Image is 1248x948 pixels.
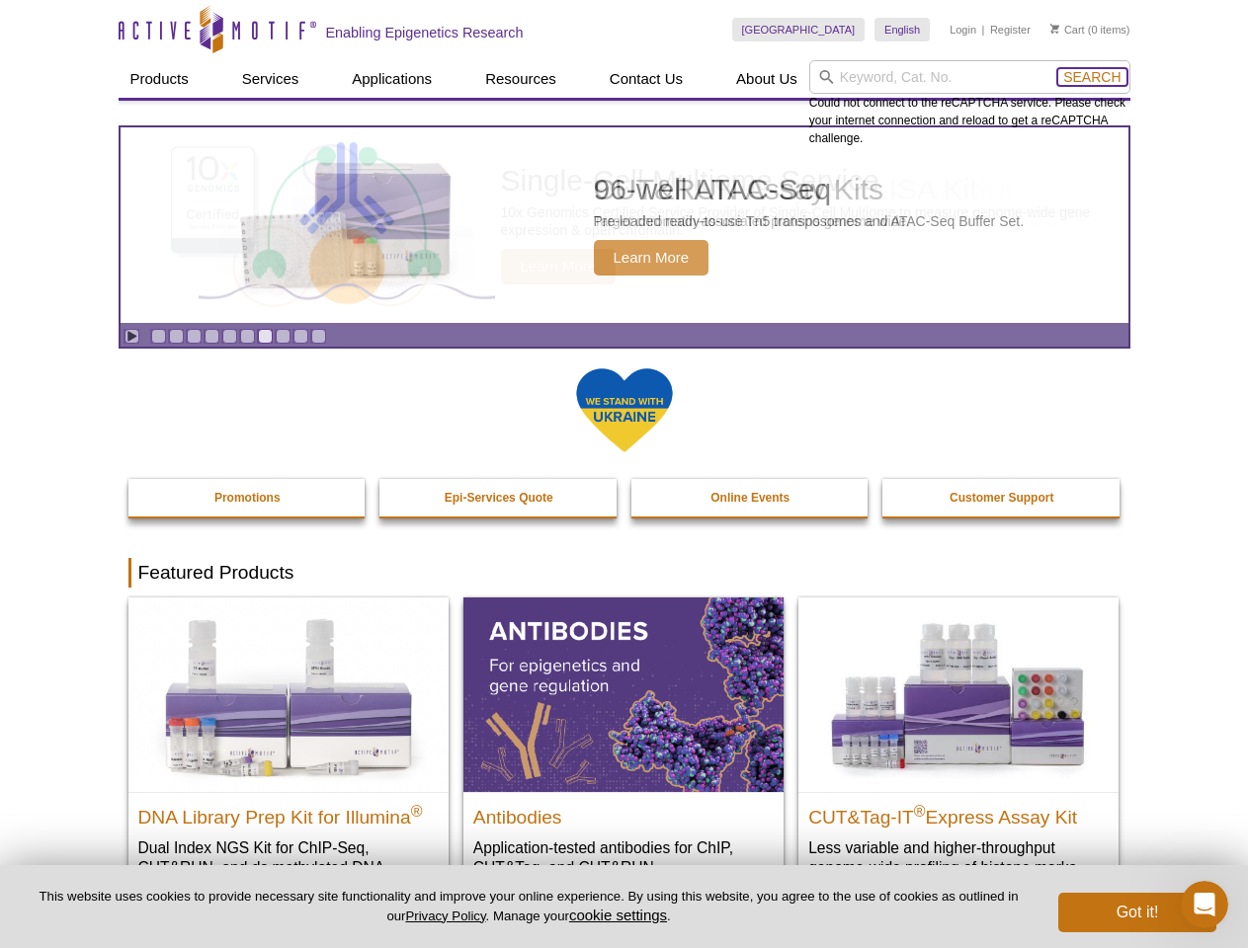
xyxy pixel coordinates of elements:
[463,597,784,897] a: All Antibodies Antibodies Application-tested antibodies for ChIP, CUT&Tag, and CUT&RUN.
[138,798,439,828] h2: DNA Library Prep Kit for Illumina
[631,479,871,516] a: Online Events
[138,837,439,898] p: Dual Index NGS Kit for ChIP-Seq, CUT&RUN, and ds methylated DNA assays.
[950,23,976,37] a: Login
[411,802,423,819] sup: ®
[1063,69,1121,85] span: Search
[990,23,1031,37] a: Register
[128,479,368,516] a: Promotions
[128,558,1121,588] h2: Featured Products
[128,597,449,791] img: DNA Library Prep Kit for Illumina
[1057,68,1126,86] button: Search
[187,329,202,344] a: Go to slide 3
[32,888,1026,925] p: This website uses cookies to provide necessary site functionality and improve your online experie...
[293,329,308,344] a: Go to slide 9
[205,329,219,344] a: Go to slide 4
[808,798,1109,828] h2: CUT&Tag-IT Express Assay Kit
[128,597,449,916] a: DNA Library Prep Kit for Illumina DNA Library Prep Kit for Illumina® Dual Index NGS Kit for ChIP-...
[311,329,326,344] a: Go to slide 10
[222,329,237,344] a: Go to slide 5
[732,18,866,41] a: [GEOGRAPHIC_DATA]
[258,329,273,344] a: Go to slide 7
[445,491,553,505] strong: Epi-Services Quote
[125,329,139,344] a: Toggle autoplay
[326,24,524,41] h2: Enabling Epigenetics Research
[798,597,1119,897] a: CUT&Tag-IT® Express Assay Kit CUT&Tag-IT®Express Assay Kit Less variable and higher-throughput ge...
[1181,881,1228,928] iframe: Intercom live chat
[598,60,695,98] a: Contact Us
[914,802,926,819] sup: ®
[276,329,291,344] a: Go to slide 8
[950,491,1053,505] strong: Customer Support
[230,60,311,98] a: Services
[473,798,774,828] h2: Antibodies
[710,491,790,505] strong: Online Events
[119,60,201,98] a: Products
[808,837,1109,878] p: Less variable and higher-throughput genome-wide profiling of histone marks​.
[798,597,1119,791] img: CUT&Tag-IT® Express Assay Kit
[1050,24,1059,34] img: Your Cart
[473,837,774,878] p: Application-tested antibodies for ChIP, CUT&Tag, and CUT&RUN.
[882,479,1122,516] a: Customer Support
[405,908,485,923] a: Privacy Policy
[724,60,809,98] a: About Us
[240,329,255,344] a: Go to slide 6
[575,366,674,454] img: We Stand With Ukraine
[1050,18,1130,41] li: (0 items)
[569,907,667,923] button: cookie settings
[1050,23,1085,37] a: Cart
[1058,893,1216,932] button: Got it!
[379,479,619,516] a: Epi-Services Quote
[809,60,1130,94] input: Keyword, Cat. No.
[982,18,985,41] li: |
[463,597,784,791] img: All Antibodies
[809,60,1130,147] div: Could not connect to the reCAPTCHA service. Please check your internet connection and reload to g...
[874,18,930,41] a: English
[151,329,166,344] a: Go to slide 1
[473,60,568,98] a: Resources
[169,329,184,344] a: Go to slide 2
[214,491,281,505] strong: Promotions
[340,60,444,98] a: Applications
